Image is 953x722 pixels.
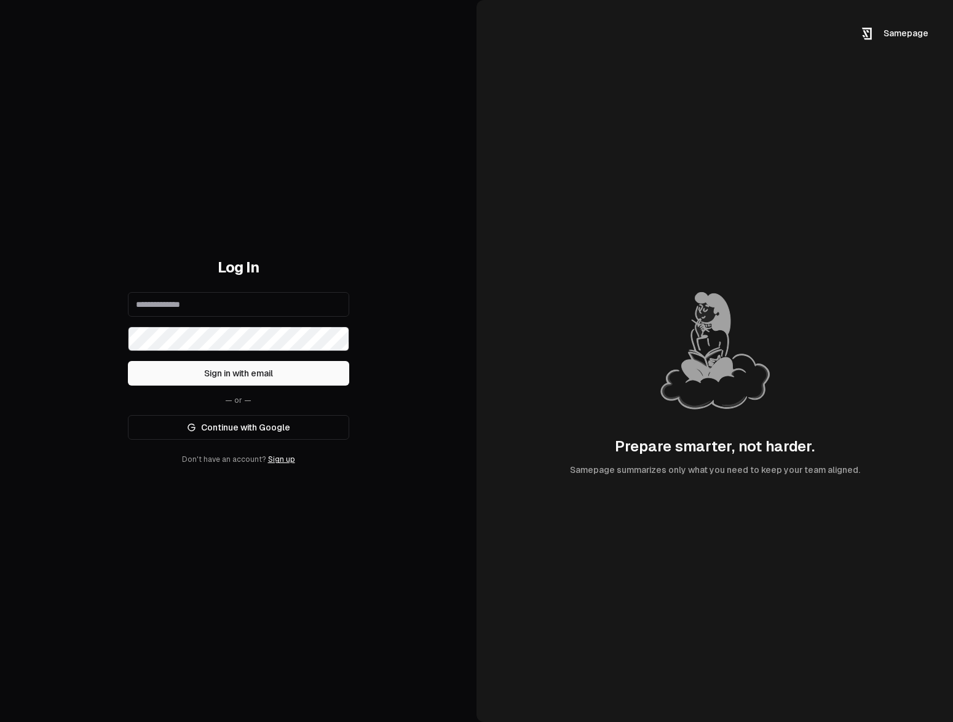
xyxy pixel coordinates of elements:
[268,455,295,464] a: Sign up
[884,28,928,38] span: Samepage
[615,437,815,456] div: Prepare smarter, not harder.
[128,415,349,440] a: Continue with Google
[128,258,349,277] h1: Log In
[128,395,349,405] div: — or —
[570,464,860,476] div: Samepage summarizes only what you need to keep your team aligned.
[128,454,349,464] div: Don't have an account?
[128,361,349,386] button: Sign in with email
